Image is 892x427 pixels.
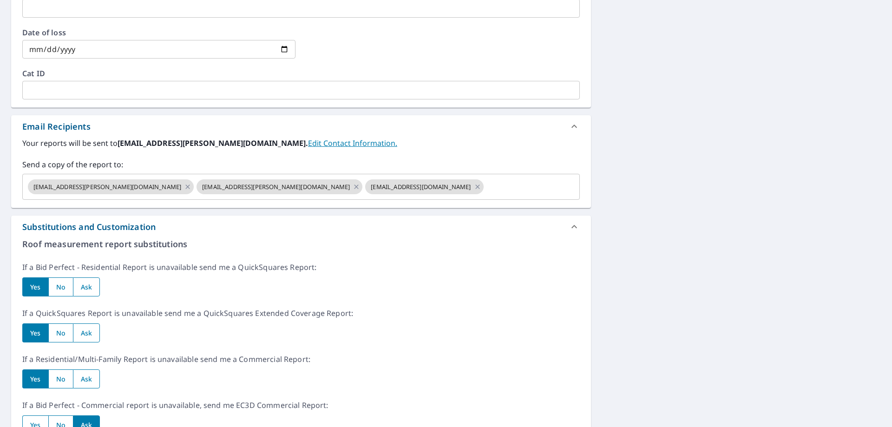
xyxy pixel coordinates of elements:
[22,400,580,411] p: If a Bid Perfect - Commercial report is unavailable, send me EC3D Commercial Report:
[22,159,580,170] label: Send a copy of the report to:
[197,183,355,191] span: [EMAIL_ADDRESS][PERSON_NAME][DOMAIN_NAME]
[365,183,476,191] span: [EMAIL_ADDRESS][DOMAIN_NAME]
[22,308,580,319] p: If a QuickSquares Report is unavailable send me a QuickSquares Extended Coverage Report:
[118,138,308,148] b: [EMAIL_ADDRESS][PERSON_NAME][DOMAIN_NAME].
[22,221,156,233] div: Substitutions and Customization
[22,70,580,77] label: Cat ID
[365,179,483,194] div: [EMAIL_ADDRESS][DOMAIN_NAME]
[308,138,397,148] a: EditContactInfo
[22,354,580,365] p: If a Residential/Multi-Family Report is unavailable send me a Commercial Report:
[22,120,91,133] div: Email Recipients
[22,262,580,273] p: If a Bid Perfect - Residential Report is unavailable send me a QuickSquares Report:
[22,238,580,250] p: Roof measurement report substitutions
[22,29,295,36] label: Date of loss
[28,183,187,191] span: [EMAIL_ADDRESS][PERSON_NAME][DOMAIN_NAME]
[11,115,591,138] div: Email Recipients
[197,179,362,194] div: [EMAIL_ADDRESS][PERSON_NAME][DOMAIN_NAME]
[28,179,194,194] div: [EMAIL_ADDRESS][PERSON_NAME][DOMAIN_NAME]
[11,216,591,238] div: Substitutions and Customization
[22,138,580,149] label: Your reports will be sent to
